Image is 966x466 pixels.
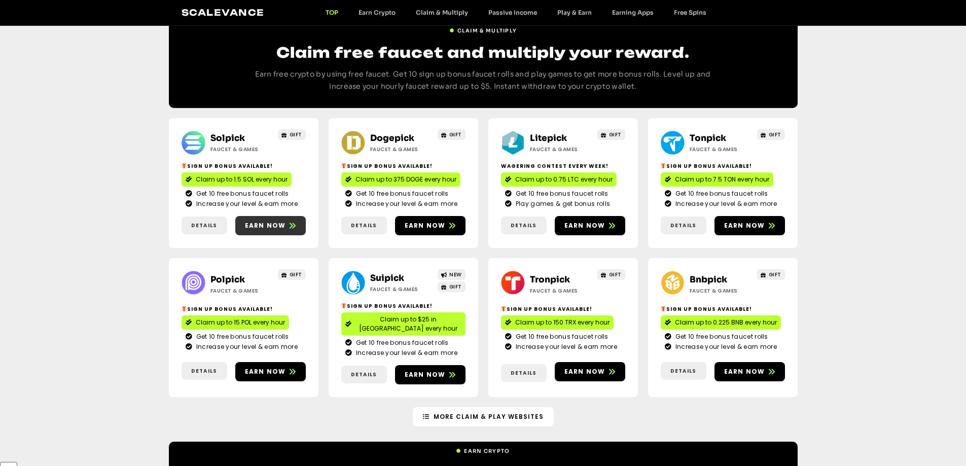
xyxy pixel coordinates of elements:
a: Play & Earn [547,9,602,16]
a: Earn now [714,362,785,381]
span: Increase your level & earn more [194,199,298,208]
a: Earn now [395,216,466,235]
span: GIFT [290,131,302,138]
img: 🎁 [182,306,187,311]
span: Earn now [724,221,765,230]
a: Scalevance [182,7,265,18]
a: Claim up to $25 in [GEOGRAPHIC_DATA] every hour [341,312,466,336]
a: More Claim & Play Websites [413,407,554,426]
img: 🎁 [661,163,666,168]
a: GIFT [597,269,625,280]
a: Earn now [555,362,625,381]
h2: Sign Up Bonus Available! [661,305,785,313]
span: Get 10 free bonus faucet rolls [513,332,609,341]
a: Details [341,217,387,234]
span: Details [191,222,217,229]
span: Earn now [245,367,286,376]
a: Claim up to 375 DOGE every hour [341,172,460,187]
span: Earn Crypto [464,447,510,455]
p: Earn free crypto by using free faucet. Get 10 sign up bonus faucet rolls and play games to get mo... [240,68,727,93]
span: Details [191,367,217,375]
a: Claim up to 7.5 TON every hour [661,172,773,187]
h2: Faucet & Games [530,146,593,153]
a: Claim up to 150 TRX every hour [501,315,614,330]
a: NEW [438,269,466,280]
span: Details [511,369,536,377]
span: Get 10 free bonus faucet rolls [353,338,449,347]
span: Get 10 free bonus faucet rolls [673,332,768,341]
a: GIFT [278,269,306,280]
img: 🎁 [182,163,187,168]
span: Earn now [245,221,286,230]
a: Earning Apps [602,9,664,16]
a: Earn now [395,365,466,384]
h2: Faucet & Games [370,285,434,293]
span: Claim & Multiply [457,27,517,34]
a: Claim & Multiply [406,9,478,16]
img: 🎁 [501,306,506,311]
a: Earn now [235,362,306,381]
span: GIFT [449,131,462,138]
span: Earn now [564,221,605,230]
a: Passive Income [478,9,547,16]
span: Get 10 free bonus faucet rolls [194,189,289,198]
span: Increase your level & earn more [353,199,457,208]
h2: Faucet & Games [210,146,274,153]
h2: Faucet & Games [530,287,593,295]
span: Increase your level & earn more [194,342,298,351]
span: Claim up to $25 in [GEOGRAPHIC_DATA] every hour [355,315,461,333]
img: 🎁 [661,306,666,311]
span: Details [351,371,377,378]
h2: Sign Up Bonus Available! [341,162,466,170]
h2: Sign Up Bonus Available! [182,305,306,313]
span: Earn now [564,367,605,376]
span: Earn now [405,370,446,379]
h2: Faucet & Games [690,146,753,153]
a: Earn Crypto [348,9,406,16]
span: Claim up to 0.225 BNB every hour [675,318,777,327]
span: Details [670,367,696,375]
span: Claim up to 7.5 TON every hour [675,175,769,184]
a: Suipick [370,273,404,283]
h2: Sign Up Bonus Available! [661,162,785,170]
a: Dogepick [370,133,414,144]
span: NEW [449,271,462,278]
a: Details [341,366,387,383]
a: GIFT [438,281,466,292]
span: Get 10 free bonus faucet rolls [353,189,449,198]
span: Increase your level & earn more [673,342,777,351]
a: Tonpick [690,133,726,144]
a: Earn Crypto [456,443,510,455]
span: Increase your level & earn more [513,342,617,351]
span: Claim up to 150 TRX every hour [515,318,610,327]
a: Tronpick [530,274,570,285]
span: Earn now [724,367,765,376]
h2: Sign Up Bonus Available! [501,305,625,313]
a: Earn now [714,216,785,235]
a: Earn now [555,216,625,235]
span: Get 10 free bonus faucet rolls [673,189,768,198]
h2: Claim free faucet and multiply your reward. [240,43,727,62]
a: Details [501,217,547,234]
span: Increase your level & earn more [673,199,777,208]
a: Claim up to 0.225 BNB every hour [661,315,781,330]
a: Details [182,362,227,380]
span: Get 10 free bonus faucet rolls [513,189,609,198]
a: Bnbpick [690,274,727,285]
img: 🎁 [341,163,346,168]
span: Details [511,222,536,229]
a: GIFT [757,269,785,280]
h2: Faucet & Games [210,287,274,295]
h2: Faucet & Games [370,146,434,153]
h2: Sign Up Bonus Available! [182,162,306,170]
span: GIFT [609,131,622,138]
span: Earn now [405,221,446,230]
span: Details [351,222,377,229]
h2: Faucet & Games [690,287,753,295]
img: 🎁 [341,303,346,308]
a: Claim up to 1.5 SOL every hour [182,172,292,187]
a: Details [501,364,547,382]
a: Polpick [210,274,245,285]
a: Free Spins [664,9,717,16]
a: GIFT [278,129,306,140]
